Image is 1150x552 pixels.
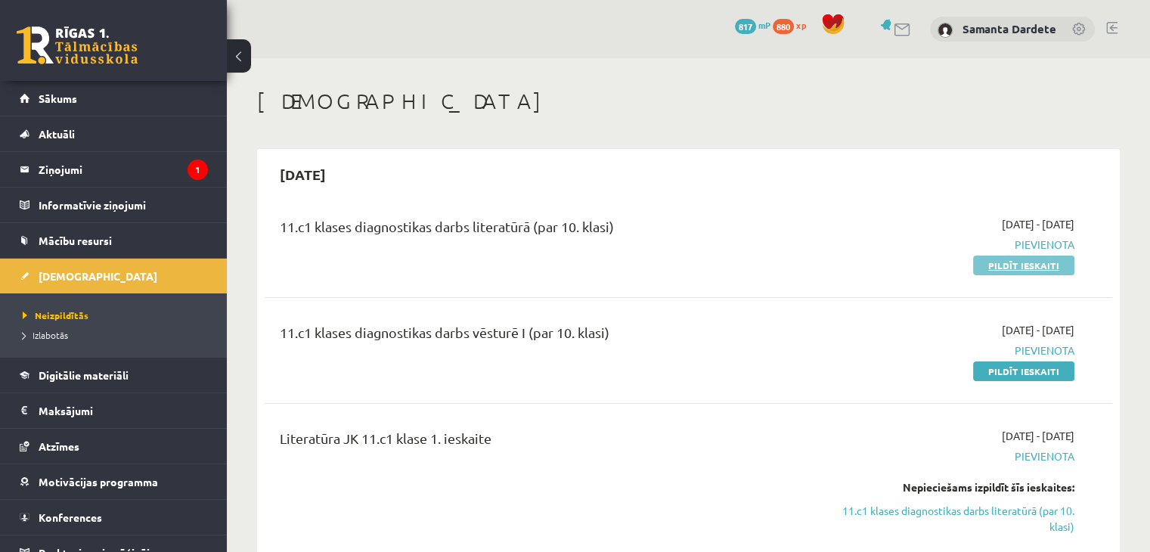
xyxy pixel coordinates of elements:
[23,309,88,321] span: Neizpildītās
[39,475,158,488] span: Motivācijas programma
[20,464,208,499] a: Motivācijas programma
[20,259,208,293] a: [DEMOGRAPHIC_DATA]
[825,343,1074,358] span: Pievienota
[20,429,208,464] a: Atzīmes
[20,223,208,258] a: Mācību resursi
[825,503,1074,535] a: 11.c1 klases diagnostikas darbs literatūrā (par 10. klasi)
[39,368,129,382] span: Digitālie materiāli
[825,237,1074,253] span: Pievienota
[735,19,756,34] span: 817
[20,500,208,535] a: Konferences
[17,26,138,64] a: Rīgas 1. Tālmācības vidusskola
[23,309,212,322] a: Neizpildītās
[20,152,208,187] a: Ziņojumi1
[257,88,1120,114] h1: [DEMOGRAPHIC_DATA]
[20,393,208,428] a: Maksājumi
[773,19,814,31] a: 880 xp
[23,328,212,342] a: Izlabotās
[773,19,794,34] span: 880
[39,188,208,222] legend: Informatīvie ziņojumi
[39,91,77,105] span: Sākums
[280,216,802,244] div: 11.c1 klases diagnostikas darbs literatūrā (par 10. klasi)
[758,19,770,31] span: mP
[1002,428,1074,444] span: [DATE] - [DATE]
[188,160,208,180] i: 1
[20,358,208,392] a: Digitālie materiāli
[1002,322,1074,338] span: [DATE] - [DATE]
[280,322,802,350] div: 11.c1 klases diagnostikas darbs vēsturē I (par 10. klasi)
[973,361,1074,381] a: Pildīt ieskaiti
[39,234,112,247] span: Mācību resursi
[796,19,806,31] span: xp
[973,256,1074,275] a: Pildīt ieskaiti
[962,21,1056,36] a: Samanta Dardete
[39,127,75,141] span: Aktuāli
[20,116,208,151] a: Aktuāli
[39,269,157,283] span: [DEMOGRAPHIC_DATA]
[39,393,208,428] legend: Maksājumi
[23,329,68,341] span: Izlabotās
[20,81,208,116] a: Sākums
[825,448,1074,464] span: Pievienota
[20,188,208,222] a: Informatīvie ziņojumi
[39,152,208,187] legend: Ziņojumi
[1002,216,1074,232] span: [DATE] - [DATE]
[735,19,770,31] a: 817 mP
[265,157,341,192] h2: [DATE]
[39,439,79,453] span: Atzīmes
[938,23,953,38] img: Samanta Dardete
[280,428,802,456] div: Literatūra JK 11.c1 klase 1. ieskaite
[825,479,1074,495] div: Nepieciešams izpildīt šīs ieskaites:
[39,510,102,524] span: Konferences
